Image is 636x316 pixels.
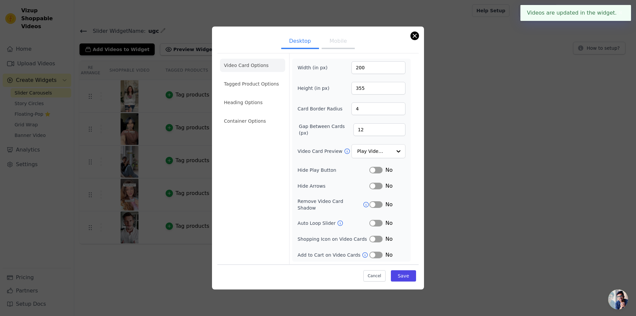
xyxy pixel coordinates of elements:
div: Open chat [608,289,628,309]
label: Video Card Preview [297,148,344,155]
label: Shopping Icon on Video Cards [297,236,369,242]
button: Cancel [363,270,386,282]
span: No [385,201,393,209]
li: Container Options [220,114,285,128]
button: Close [617,9,624,17]
label: Remove Video Card Shadow [297,198,363,211]
span: No [385,182,393,190]
div: Videos are updated in the widget. [520,5,631,21]
label: Gap Between Cards (px) [299,123,353,136]
button: Desktop [281,34,319,49]
label: Width (in px) [297,64,334,71]
li: Video Card Options [220,59,285,72]
label: Auto Loop Slider [297,220,337,226]
button: Save [391,270,416,282]
li: Tagged Product Options [220,77,285,91]
li: Heading Options [220,96,285,109]
span: No [385,166,393,174]
span: No [385,235,393,243]
label: Hide Arrows [297,183,369,189]
label: Hide Play Button [297,167,369,173]
button: Close modal [411,32,419,40]
span: No [385,251,393,259]
button: Mobile [322,34,355,49]
label: Card Border Radius [297,105,343,112]
span: No [385,219,393,227]
label: Add to Cart on Video Cards [297,252,362,258]
label: Height (in px) [297,85,334,92]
